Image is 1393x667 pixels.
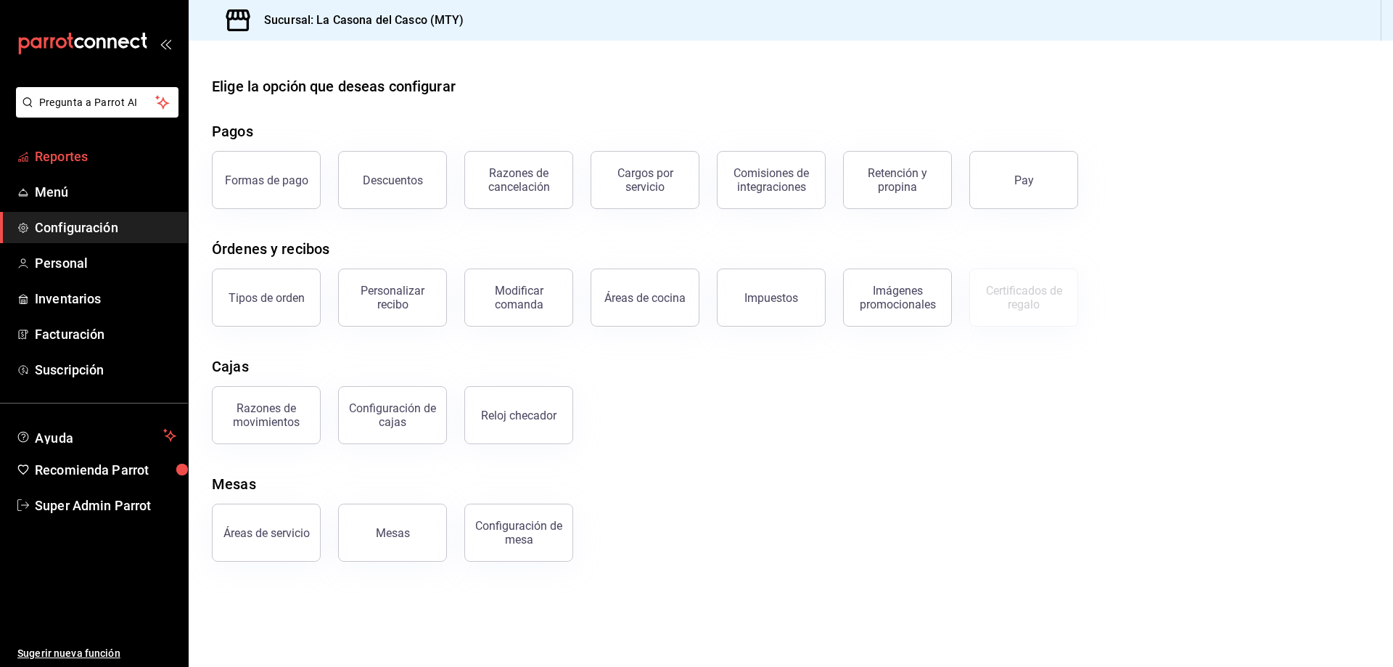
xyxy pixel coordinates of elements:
[744,291,798,305] div: Impuestos
[969,151,1078,209] button: Pay
[223,526,310,540] div: Áreas de servicio
[39,95,156,110] span: Pregunta a Parrot AI
[35,218,176,237] span: Configuración
[35,360,176,380] span: Suscripción
[212,356,249,377] div: Cajas
[35,427,157,444] span: Ayuda
[843,151,952,209] button: Retención y propina
[464,504,573,562] button: Configuración de mesa
[717,269,826,327] button: Impuestos
[1014,173,1034,187] div: Pay
[35,289,176,308] span: Inventarios
[212,386,321,444] button: Razones de movimientos
[376,526,410,540] div: Mesas
[35,496,176,515] span: Super Admin Parrot
[726,166,816,194] div: Comisiones de integraciones
[464,386,573,444] button: Reloj checador
[212,75,456,97] div: Elige la opción que deseas configurar
[35,460,176,480] span: Recomienda Parrot
[212,151,321,209] button: Formas de pago
[474,284,564,311] div: Modificar comanda
[212,120,253,142] div: Pagos
[252,12,464,29] h3: Sucursal: La Casona del Casco (MTY)
[338,386,447,444] button: Configuración de cajas
[852,284,942,311] div: Imágenes promocionales
[221,401,311,429] div: Razones de movimientos
[212,269,321,327] button: Tipos de orden
[464,151,573,209] button: Razones de cancelación
[212,238,329,260] div: Órdenes y recibos
[338,269,447,327] button: Personalizar recibo
[10,105,178,120] a: Pregunta a Parrot AI
[35,182,176,202] span: Menú
[229,291,305,305] div: Tipos de orden
[363,173,423,187] div: Descuentos
[843,269,952,327] button: Imágenes promocionales
[212,504,321,562] button: Áreas de servicio
[225,173,308,187] div: Formas de pago
[852,166,942,194] div: Retención y propina
[160,38,171,49] button: open_drawer_menu
[35,253,176,273] span: Personal
[604,291,686,305] div: Áreas de cocina
[717,151,826,209] button: Comisiones de integraciones
[338,151,447,209] button: Descuentos
[35,324,176,344] span: Facturación
[591,269,699,327] button: Áreas de cocina
[979,284,1069,311] div: Certificados de regalo
[35,147,176,166] span: Reportes
[348,284,437,311] div: Personalizar recibo
[464,269,573,327] button: Modificar comanda
[481,409,556,422] div: Reloj checador
[591,151,699,209] button: Cargos por servicio
[969,269,1078,327] button: Certificados de regalo
[212,473,256,495] div: Mesas
[474,519,564,547] div: Configuración de mesa
[17,646,176,661] span: Sugerir nueva función
[338,504,447,562] button: Mesas
[600,166,690,194] div: Cargos por servicio
[474,166,564,194] div: Razones de cancelación
[16,87,178,118] button: Pregunta a Parrot AI
[348,401,437,429] div: Configuración de cajas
